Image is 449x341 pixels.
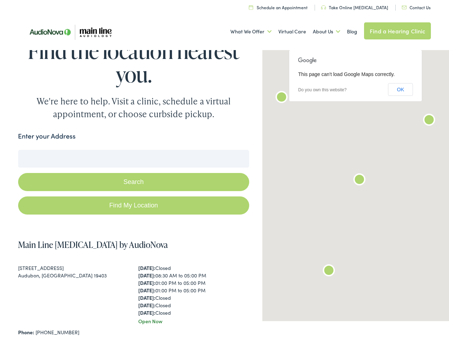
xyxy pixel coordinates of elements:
strong: Phone: [18,329,34,336]
div: Closed 08:30 AM to 05:00 PM 01:00 PM to 05:00 PM 01:00 PM to 05:00 PM Closed Closed Closed [138,264,249,316]
button: OK [388,83,413,96]
strong: [DATE]: [138,279,155,286]
div: AudioNova [421,112,438,129]
div: Main Line Audiology by AudioNova [320,263,337,280]
a: About Us [313,18,340,45]
div: Main Line Audiology by AudioNova [351,172,368,189]
strong: [DATE]: [138,264,155,271]
strong: [DATE]: [138,272,155,279]
button: Search [18,173,250,191]
a: Virtual Care [278,18,306,45]
div: Open Now [138,318,249,325]
a: Do you own this website? [298,87,347,92]
span: This page can't load Google Maps correctly. [298,71,395,77]
img: utility icon [249,5,253,10]
input: Enter your address or zip code [18,150,250,168]
a: Blog [347,18,357,45]
strong: [DATE]: [138,302,155,309]
a: Main Line [MEDICAL_DATA] by AudioNova [18,239,168,250]
label: Enter your Address [18,131,76,141]
div: [STREET_ADDRESS] [18,264,129,272]
h1: Find the location nearest you. [18,39,250,86]
a: Find a Hearing Clinic [364,22,431,39]
a: [PHONE_NUMBER] [36,329,79,336]
a: Take Online [MEDICAL_DATA] [321,4,388,10]
strong: [DATE]: [138,309,155,316]
div: We're here to help. Visit a clinic, schedule a virtual appointment, or choose curbside pickup. [20,95,247,120]
a: Contact Us [402,4,431,10]
div: Audubon, [GEOGRAPHIC_DATA] 19403 [18,272,129,279]
img: utility icon [402,6,407,9]
a: Schedule an Appointment [249,4,308,10]
strong: [DATE]: [138,287,155,294]
div: Main Line Audiology by AudioNova [273,90,290,107]
img: utility icon [321,5,326,10]
a: Find My Location [18,196,250,215]
a: What We Offer [230,18,272,45]
strong: [DATE]: [138,294,155,301]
